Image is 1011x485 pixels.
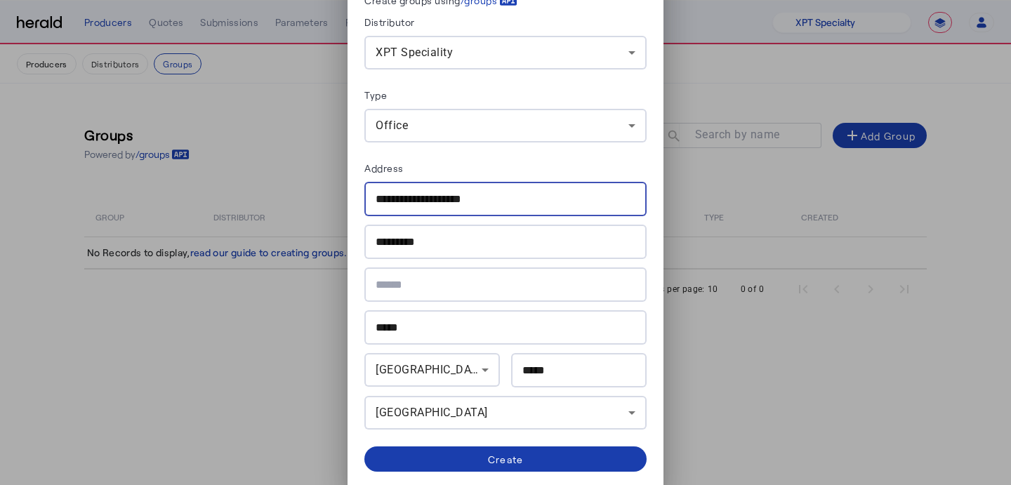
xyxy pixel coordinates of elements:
label: Address [364,162,404,174]
button: Create [364,446,647,472]
span: XPT Speciality [376,46,453,59]
div: Create [488,452,524,467]
span: [GEOGRAPHIC_DATA] [376,363,488,376]
label: Type [364,89,387,101]
span: [GEOGRAPHIC_DATA] [376,406,488,419]
span: Office [376,119,408,132]
label: Distributor [364,16,415,28]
